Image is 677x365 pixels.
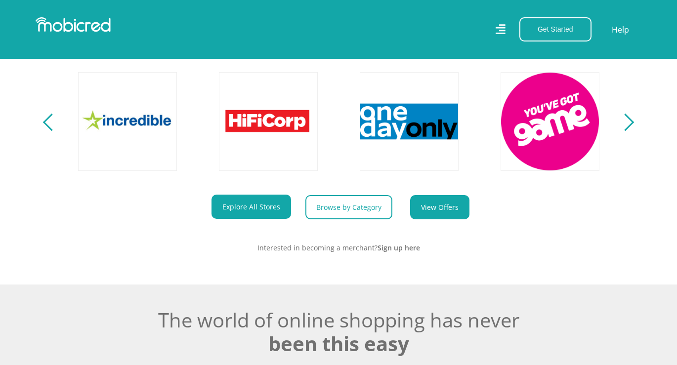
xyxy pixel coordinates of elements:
[378,243,420,252] a: Sign up here
[611,23,630,36] a: Help
[519,17,592,41] button: Get Started
[64,308,613,356] h2: The world of online shopping has never
[410,195,469,219] a: View Offers
[45,112,58,131] button: Previous
[305,195,392,219] a: Browse by Category
[64,243,613,253] p: Interested in becoming a merchant?
[212,195,291,219] a: Explore All Stores
[268,330,409,357] span: been this easy
[619,112,632,131] button: Next
[36,17,111,32] img: Mobicred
